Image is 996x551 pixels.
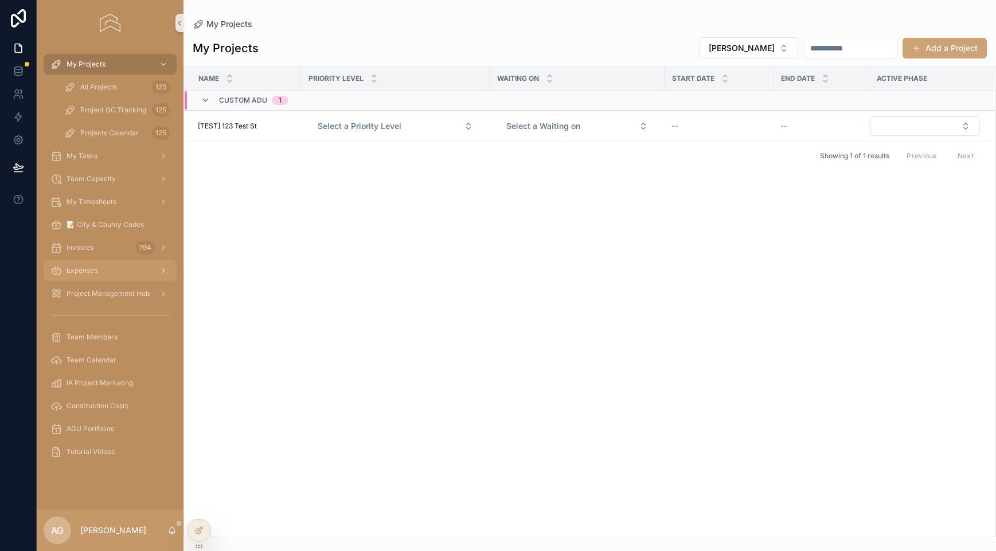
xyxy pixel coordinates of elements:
[780,122,787,131] span: --
[67,333,118,342] span: Team Members
[44,396,177,416] a: Construction Costs
[44,146,177,166] a: My Tasks
[193,40,259,56] h1: My Projects
[67,220,144,229] span: 📝 City & County Codes
[506,120,580,132] span: Select a Waiting on
[44,373,177,393] a: IA Project Marketing
[67,401,128,411] span: Construction Costs
[37,46,183,477] div: scrollable content
[80,105,146,115] span: Project GC Tracking
[67,151,97,161] span: My Tasks
[497,116,657,136] button: Select Button
[44,260,177,281] a: Expenses
[699,37,798,59] button: Select Button
[308,115,483,137] a: Select Button
[67,197,116,206] span: My Timesheets
[152,80,170,94] div: 125
[206,18,252,30] span: My Projects
[100,14,120,32] img: App logo
[67,174,116,183] span: Team Capacity
[80,525,146,536] p: [PERSON_NAME]
[44,169,177,189] a: Team Capacity
[44,283,177,304] a: Project Management Hub
[67,447,115,456] span: Tutorial Videos
[135,241,155,255] div: 794
[44,237,177,258] a: Invoices794
[198,122,294,131] a: [TEST] 123 Test St
[318,120,401,132] span: Select a Priority Level
[44,419,177,439] a: ADU Portfolios
[780,122,862,131] a: --
[152,126,170,140] div: 125
[67,60,106,69] span: My Projects
[671,122,678,131] span: --
[279,96,282,105] div: 1
[80,128,139,138] span: Projects Calendar
[781,74,815,83] span: End Date
[877,74,927,83] span: Active Phase
[44,54,177,75] a: My Projects
[497,115,658,137] a: Select Button
[497,74,539,83] span: Waiting on
[903,38,987,58] button: Add a Project
[57,77,177,97] a: All Projects125
[198,74,219,83] span: Name
[44,192,177,212] a: My Timesheets
[709,42,775,54] span: [PERSON_NAME]
[152,103,170,117] div: 125
[672,74,714,83] span: Start Date
[67,424,114,433] span: ADU Portfolios
[67,355,116,365] span: Team Calendar
[67,266,97,275] span: Expenses
[44,441,177,462] a: Tutorial Videos
[80,83,117,92] span: All Projects
[671,122,767,131] a: --
[44,350,177,370] a: Team Calendar
[67,378,133,388] span: IA Project Marketing
[198,122,257,131] span: [TEST] 123 Test St
[67,289,150,298] span: Project Management Hub
[820,151,889,161] span: Showing 1 of 1 results
[67,243,93,252] span: Invoices
[193,18,252,30] a: My Projects
[308,74,364,83] span: Priority Level
[870,116,980,136] button: Select Button
[870,116,981,136] a: Select Button
[44,327,177,347] a: Team Members
[44,214,177,235] a: 📝 City & County Codes
[308,116,482,136] button: Select Button
[51,523,64,537] span: AG
[57,123,177,143] a: Projects Calendar125
[57,100,177,120] a: Project GC Tracking125
[219,96,267,105] span: Custom ADU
